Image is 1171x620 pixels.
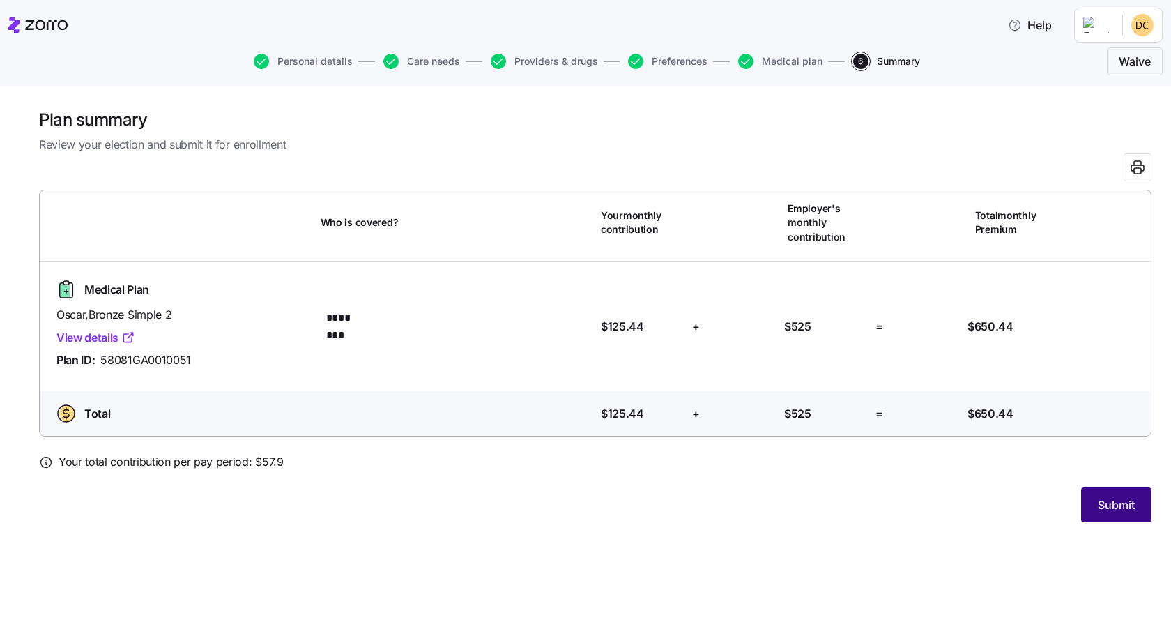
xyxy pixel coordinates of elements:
[762,56,822,66] span: Medical plan
[1083,17,1111,33] img: Employer logo
[784,318,811,335] span: $525
[601,318,644,335] span: $125.44
[59,453,284,471] span: Your total contribution per pay period: $ 57.9
[967,405,1013,423] span: $650.44
[628,54,707,69] button: Preferences
[735,54,822,69] a: Medical plan
[877,56,920,66] span: Summary
[652,56,707,66] span: Preferences
[277,56,353,66] span: Personal details
[601,405,644,423] span: $125.44
[56,329,135,347] a: View details
[514,56,598,66] span: Providers & drugs
[381,54,460,69] a: Care needs
[321,216,399,229] span: Who is covered?
[491,54,598,69] button: Providers & drugs
[84,405,110,423] span: Total
[853,54,920,69] button: 6Summary
[383,54,460,69] button: Care needs
[254,54,353,69] button: Personal details
[251,54,353,69] a: Personal details
[997,11,1063,39] button: Help
[875,318,883,335] span: =
[56,351,95,369] span: Plan ID:
[1081,487,1151,522] button: Submit
[853,54,868,69] span: 6
[1098,497,1135,513] span: Submit
[875,405,883,423] span: =
[967,318,1013,335] span: $650.44
[1008,17,1052,33] span: Help
[850,54,920,69] a: 6Summary
[84,281,149,298] span: Medical Plan
[738,54,822,69] button: Medical plan
[56,306,309,324] span: Oscar , Bronze Simple 2
[100,351,191,369] span: 58081GA0010051
[975,209,1057,237] span: Total monthly Premium
[601,209,683,237] span: Your monthly contribution
[488,54,598,69] a: Providers & drugs
[625,54,707,69] a: Preferences
[692,405,700,423] span: +
[784,405,811,423] span: $525
[788,202,870,244] span: Employer's monthly contribution
[1119,53,1151,70] span: Waive
[692,318,700,335] span: +
[407,56,460,66] span: Care needs
[1131,14,1154,36] img: 2288fc3ed5c6463e26cea253f6fa4900
[1107,47,1163,75] button: Waive
[39,136,1151,153] span: Review your election and submit it for enrollment
[39,109,1151,130] h1: Plan summary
